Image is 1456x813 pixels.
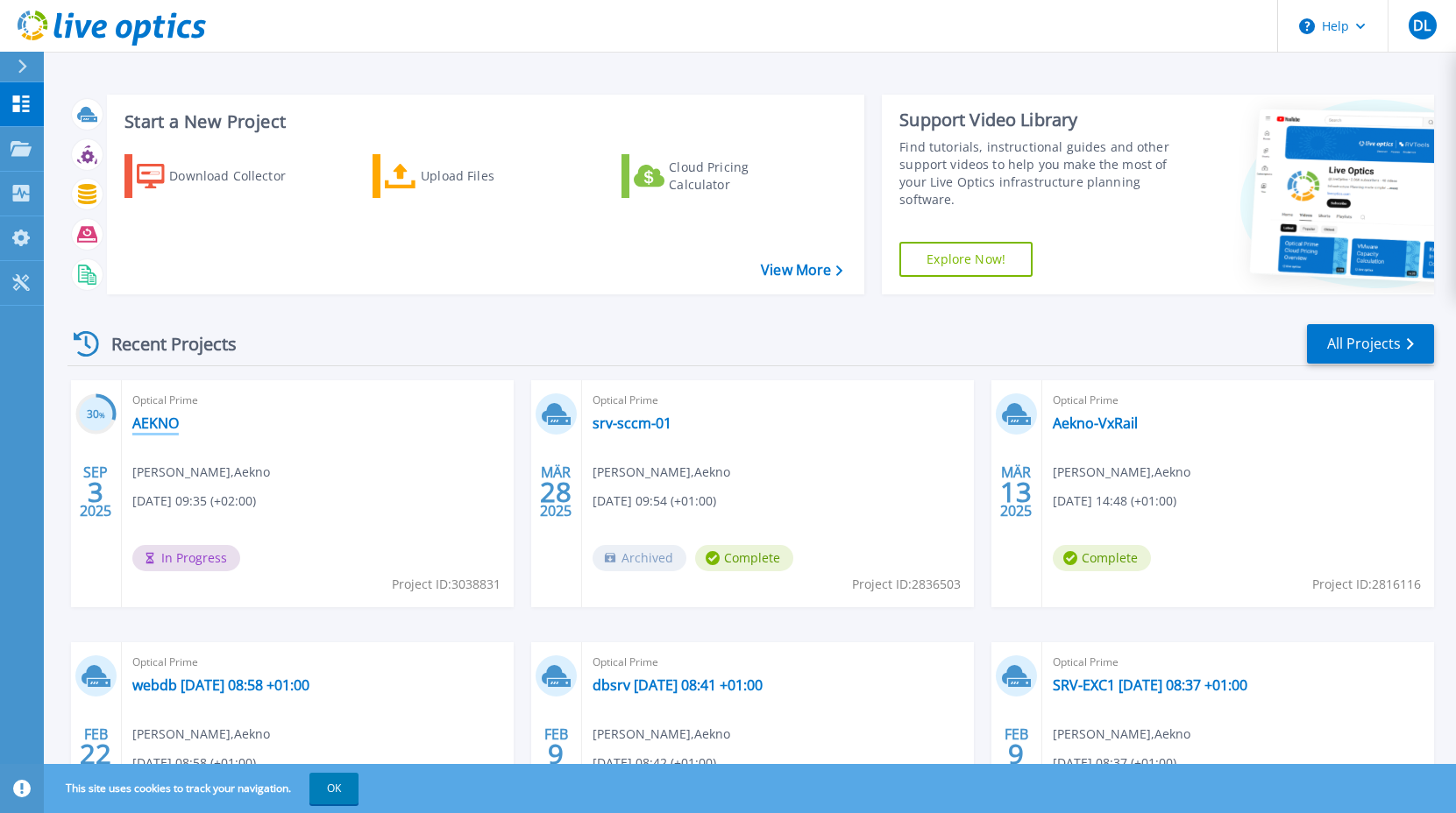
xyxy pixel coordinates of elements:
[309,773,359,804] button: OK
[132,463,270,482] span: [PERSON_NAME] , Aekno
[1000,484,1032,499] span: 13
[1053,414,1138,432] a: Aekno-VxRail
[124,154,320,198] a: Download Collector
[169,159,309,194] div: Download Collector
[421,159,561,194] div: Upload Files
[392,575,501,594] span: Project ID: 3038831
[899,242,1033,277] a: Explore Now!
[132,391,503,410] span: Optical Prime
[1053,391,1424,410] span: Optical Prime
[593,463,730,482] span: [PERSON_NAME] , Aekno
[132,491,256,511] span: [DATE] 09:35 (+02:00)
[593,725,730,744] span: [PERSON_NAME] , Aekno
[1413,18,1431,32] span: DL
[669,159,809,194] div: Cloud Pricing Calculator
[132,653,503,672] span: Optical Prime
[1053,753,1176,773] span: [DATE] 08:37 (+01:00)
[99,410,105,420] span: %
[593,545,686,571] span: Archived
[695,545,793,571] span: Complete
[1053,463,1190,482] span: [PERSON_NAME] , Aekno
[548,746,564,761] span: 9
[1053,676,1247,694] a: SRV-EXC1 [DATE] 08:37 +01:00
[539,722,572,786] div: FEB 2019
[132,545,240,571] span: In Progress
[593,753,716,773] span: [DATE] 08:42 (+01:00)
[899,109,1178,131] div: Support Video Library
[761,262,842,279] a: View More
[593,676,763,694] a: dbsrv [DATE] 08:41 +01:00
[79,460,112,524] div: SEP 2025
[132,725,270,744] span: [PERSON_NAME] , Aekno
[79,722,112,786] div: FEB 2019
[75,405,117,425] h3: 30
[48,773,359,804] span: This site uses cookies to track your navigation.
[593,653,963,672] span: Optical Prime
[540,484,572,499] span: 28
[67,322,260,365] div: Recent Projects
[1053,653,1424,672] span: Optical Prime
[1053,725,1190,744] span: [PERSON_NAME] , Aekno
[132,676,309,694] a: webdb [DATE] 08:58 +01:00
[88,484,103,499] span: 3
[1053,491,1176,511] span: [DATE] 14:48 (+01:00)
[1053,545,1151,571] span: Complete
[593,491,716,511] span: [DATE] 09:54 (+01:00)
[999,460,1033,524] div: MÄR 2025
[593,391,963,410] span: Optical Prime
[132,753,256,773] span: [DATE] 08:58 (+01:00)
[999,722,1033,786] div: FEB 2019
[539,460,572,524] div: MÄR 2025
[80,746,111,761] span: 22
[899,138,1178,209] div: Find tutorials, instructional guides and other support videos to help you make the most of your L...
[132,414,179,432] a: AEKNO
[593,414,671,432] a: srv-sccm-01
[1312,575,1421,594] span: Project ID: 2816116
[124,112,842,131] h3: Start a New Project
[852,575,961,594] span: Project ID: 2836503
[1008,746,1024,761] span: 9
[621,154,817,198] a: Cloud Pricing Calculator
[1307,324,1434,364] a: All Projects
[373,154,568,198] a: Upload Files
